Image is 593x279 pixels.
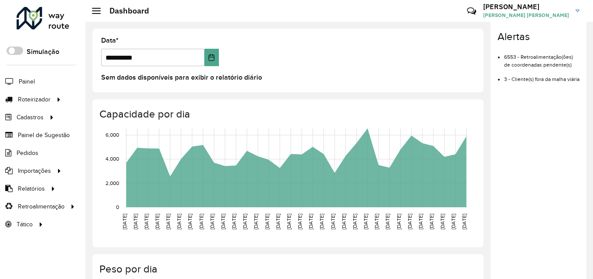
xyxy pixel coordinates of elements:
text: [DATE] [341,214,347,229]
text: [DATE] [154,214,160,229]
text: [DATE] [396,214,402,229]
text: [DATE] [143,214,149,229]
text: [DATE] [450,214,456,229]
text: 2,000 [106,180,119,185]
text: [DATE] [440,214,445,229]
h4: Capacidade por dia [99,108,475,121]
span: Cadastros [17,113,44,122]
text: 6,000 [106,132,119,138]
text: [DATE] [165,214,171,229]
span: Importações [18,166,51,175]
text: [DATE] [308,214,314,229]
text: [DATE] [352,214,358,229]
text: [DATE] [209,214,215,229]
text: [DATE] [286,214,292,229]
text: [DATE] [429,214,434,229]
span: Retroalimentação [18,202,65,211]
label: Data [101,35,119,46]
li: 3 - Cliente(s) fora da malha viária [504,69,579,83]
text: [DATE] [374,214,379,229]
text: 0 [116,204,119,210]
span: Relatórios [18,184,45,193]
text: [DATE] [461,214,467,229]
span: Tático [17,220,33,229]
span: Roteirizador [18,95,51,104]
text: [DATE] [242,214,248,229]
text: [DATE] [330,214,336,229]
text: [DATE] [418,214,423,229]
button: Choose Date [204,49,219,66]
text: 4,000 [106,156,119,161]
span: Pedidos [17,148,38,158]
h3: [PERSON_NAME] [483,3,569,11]
a: Contato Rápido [462,2,481,20]
text: [DATE] [297,214,303,229]
text: [DATE] [133,214,138,229]
text: [DATE] [220,214,226,229]
span: [PERSON_NAME] [PERSON_NAME] [483,11,569,19]
li: 6553 - Retroalimentação(ões) de coordenadas pendente(s) [504,47,579,69]
span: Painel [19,77,35,86]
text: [DATE] [176,214,182,229]
text: [DATE] [319,214,324,229]
h4: Alertas [498,30,579,43]
span: Painel de Sugestão [18,131,70,140]
text: [DATE] [275,214,281,229]
text: [DATE] [253,214,259,229]
text: [DATE] [407,214,412,229]
text: [DATE] [363,214,368,229]
text: [DATE] [187,214,193,229]
text: [DATE] [198,214,204,229]
h4: Peso por dia [99,263,475,276]
text: [DATE] [385,214,390,229]
text: [DATE] [231,214,237,229]
text: [DATE] [264,214,270,229]
text: [DATE] [122,214,127,229]
label: Sem dados disponíveis para exibir o relatório diário [101,72,262,83]
label: Simulação [27,47,59,57]
h2: Dashboard [101,6,149,16]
